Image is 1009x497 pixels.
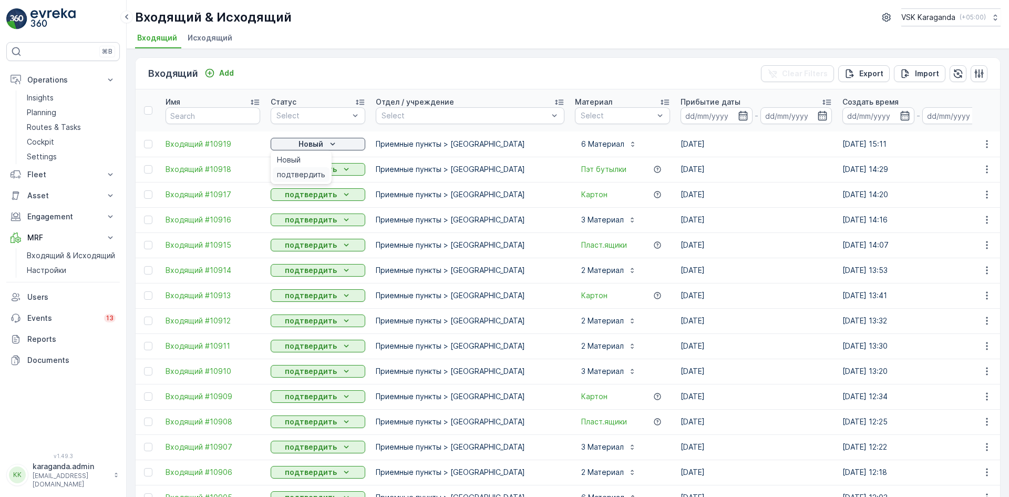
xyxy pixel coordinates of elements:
p: подтвердить [285,240,337,250]
p: Clear Filters [782,68,828,79]
button: 6 Материал [575,136,643,153]
a: Пласт.ящики [581,417,627,427]
p: ( +05:00 ) [960,13,986,22]
a: Входящий #10916 [166,215,260,225]
span: Входящий #10914 [166,265,260,276]
button: Operations [6,69,120,90]
input: dd/mm/yyyy [760,107,832,124]
td: Приемные пункты > [GEOGRAPHIC_DATA] [370,258,570,283]
input: dd/mm/yyyy [842,107,914,124]
p: Operations [27,75,99,85]
button: 2 Материал [575,464,643,481]
p: - [755,109,758,122]
p: 2 Материал [581,265,624,276]
p: 2 Материал [581,341,624,351]
button: подтвердить [271,239,365,251]
p: Select [581,110,654,121]
td: [DATE] 13:20 [837,359,999,384]
td: [DATE] [675,384,837,409]
td: [DATE] 12:18 [837,460,999,485]
button: подтвердить [271,390,365,403]
p: Add [219,68,234,78]
p: ⌘B [102,47,112,56]
p: VSK Karaganda [901,12,955,23]
span: Входящий #10907 [166,442,260,452]
p: подтвердить [285,189,337,200]
button: 2 Материал [575,338,643,354]
a: Входящий & Исходящий [23,248,120,263]
button: 3 Материал [575,363,643,380]
button: Asset [6,185,120,206]
p: Входящий & Исходящий [27,250,115,261]
td: [DATE] 14:29 [837,157,999,182]
div: Toggle Row Selected [144,317,152,325]
button: подтвердить [271,441,365,453]
td: Приемные пункты > [GEOGRAPHIC_DATA] [370,283,570,308]
p: Cockpit [27,137,54,147]
p: Users [27,292,116,302]
a: Входящий #10913 [166,290,260,301]
button: Import [894,65,945,82]
td: [DATE] [675,283,837,308]
p: 3 Материал [581,442,624,452]
td: Приемные пункты > [GEOGRAPHIC_DATA] [370,384,570,409]
a: Documents [6,350,120,371]
p: Отдел / учреждение [376,97,454,107]
button: 2 Материал [575,312,643,329]
button: Add [200,67,238,79]
a: Planning [23,105,120,120]
div: Toggle Row Selected [144,241,152,249]
p: Events [27,313,98,323]
td: [DATE] [675,409,837,434]
p: Select [276,110,349,121]
p: Статус [271,97,296,107]
div: Toggle Row Selected [144,216,152,224]
button: VSK Karaganda(+05:00) [901,8,1001,26]
td: [DATE] 12:22 [837,434,999,460]
div: Toggle Row Selected [144,140,152,148]
td: Приемные пункты > [GEOGRAPHIC_DATA] [370,207,570,232]
span: Входящий #10912 [166,316,260,326]
p: подтвердить [285,366,337,377]
button: 3 Материал [575,439,643,455]
td: [DATE] [675,308,837,333]
a: Входящий #10909 [166,391,260,402]
input: dd/mm/yyyy [922,107,994,124]
td: Приемные пункты > [GEOGRAPHIC_DATA] [370,434,570,460]
p: Материал [575,97,612,107]
td: [DATE] [675,131,837,157]
p: Новый [298,139,323,149]
p: Имя [166,97,180,107]
p: Insights [27,93,54,103]
td: [DATE] 14:16 [837,207,999,232]
td: Приемные пункты > [GEOGRAPHIC_DATA] [370,409,570,434]
td: [DATE] 13:30 [837,333,999,359]
p: [EMAIL_ADDRESS][DOMAIN_NAME] [33,472,108,489]
td: [DATE] [675,157,837,182]
a: Картон [581,290,608,301]
a: Входящий #10919 [166,139,260,149]
ul: Новый [271,150,332,184]
td: [DATE] 14:20 [837,182,999,207]
p: Настройки [27,265,66,276]
td: Приемные пункты > [GEOGRAPHIC_DATA] [370,333,570,359]
button: MRF [6,227,120,248]
td: [DATE] 12:34 [837,384,999,409]
p: 6 Материал [581,139,624,149]
p: подтвердить [285,290,337,301]
p: Создать время [842,97,899,107]
button: 2 Материал [575,262,643,279]
p: подтвердить [285,215,337,225]
td: [DATE] [675,232,837,258]
td: [DATE] 13:53 [837,258,999,283]
p: подтвердить [285,467,337,478]
span: Входящий #10906 [166,467,260,478]
button: подтвердить [271,264,365,277]
p: Engagement [27,211,99,222]
button: подтвердить [271,289,365,302]
div: Toggle Row Selected [144,367,152,376]
input: Search [166,107,260,124]
div: Toggle Row Selected [144,342,152,350]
